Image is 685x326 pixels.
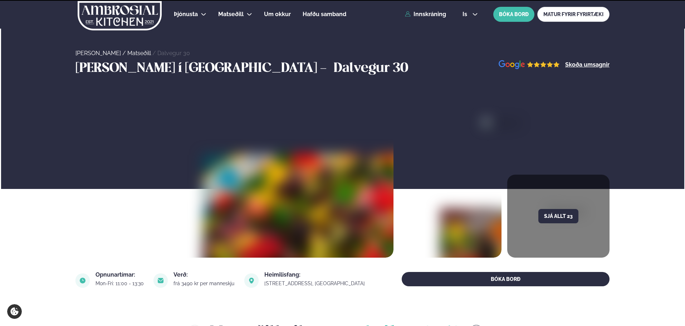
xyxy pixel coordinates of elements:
[75,273,90,288] img: image alt
[565,62,610,68] a: Skoða umsagnir
[122,50,127,57] span: /
[499,60,560,70] img: image alt
[493,7,534,22] button: BÓKA BORÐ
[75,50,121,57] a: [PERSON_NAME]
[463,11,469,17] span: is
[173,281,235,286] div: frá 3490 kr per manneskju
[334,60,408,77] h3: Dalvegur 30
[264,10,291,19] a: Um okkur
[537,7,610,22] a: MATUR FYRIR FYRIRTÆKI
[402,272,610,286] button: BÓKA BORÐ
[174,11,198,18] span: Þjónusta
[96,272,145,278] div: Opnunartímar:
[157,50,190,57] a: Dalvegur 30
[7,304,22,319] a: Cookie settings
[75,60,330,77] h3: [PERSON_NAME] í [GEOGRAPHIC_DATA] -
[264,11,291,18] span: Um okkur
[303,11,346,18] span: Hafðu samband
[153,273,168,288] img: image alt
[244,273,259,288] img: image alt
[218,11,244,18] span: Matseðill
[174,10,198,19] a: Þjónusta
[173,272,235,278] div: Verð:
[152,50,157,57] span: /
[303,10,346,19] a: Hafðu samband
[440,208,563,307] img: image alt
[96,281,145,286] div: Mon-Fri: 11:00 - 13:30
[77,1,162,30] img: logo
[457,11,484,17] button: is
[405,11,446,18] a: Innskráning
[264,279,366,288] a: link
[264,272,366,278] div: Heimilisfang:
[538,209,578,223] button: Sjá allt 23
[127,50,151,57] a: Matseðill
[218,10,244,19] a: Matseðill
